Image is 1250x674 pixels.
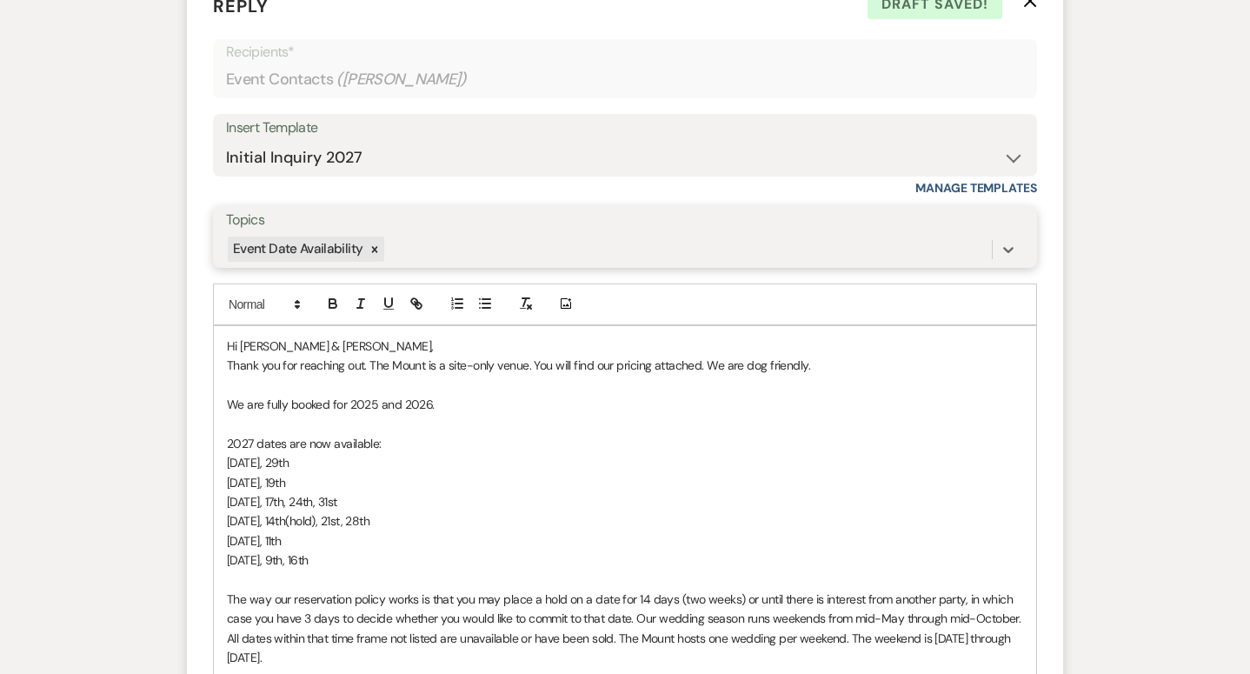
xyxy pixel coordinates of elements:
a: Manage Templates [915,180,1037,196]
span: 2027 dates are now available: [227,436,382,451]
span: Thank you for reaching out. The Mount is a site-only venue. You will find our pricing attached. W... [227,357,810,373]
div: Event Date Availability [228,237,365,262]
span: [DATE], 9th, 16th [227,552,308,568]
div: Insert Template [226,116,1024,141]
span: Hi [PERSON_NAME] & [PERSON_NAME], [227,338,434,354]
span: [DATE], 19th [227,475,285,490]
p: Recipients* [226,41,1024,63]
span: ( [PERSON_NAME] ) [336,68,467,91]
div: Event Contacts [226,63,1024,97]
span: We are fully booked for 2025 and 2026. [227,397,435,412]
label: Topics [226,208,1024,233]
span: [DATE], 17th, 24th, 31st [227,494,337,510]
span: [DATE], 29th [227,455,289,470]
span: [DATE], 11th [227,533,281,549]
span: [DATE], 14th(hold), 21st, 28th [227,513,369,529]
span: The way our reservation policy works is that you may place a hold on a date for 14 days (two week... [227,591,1024,665]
